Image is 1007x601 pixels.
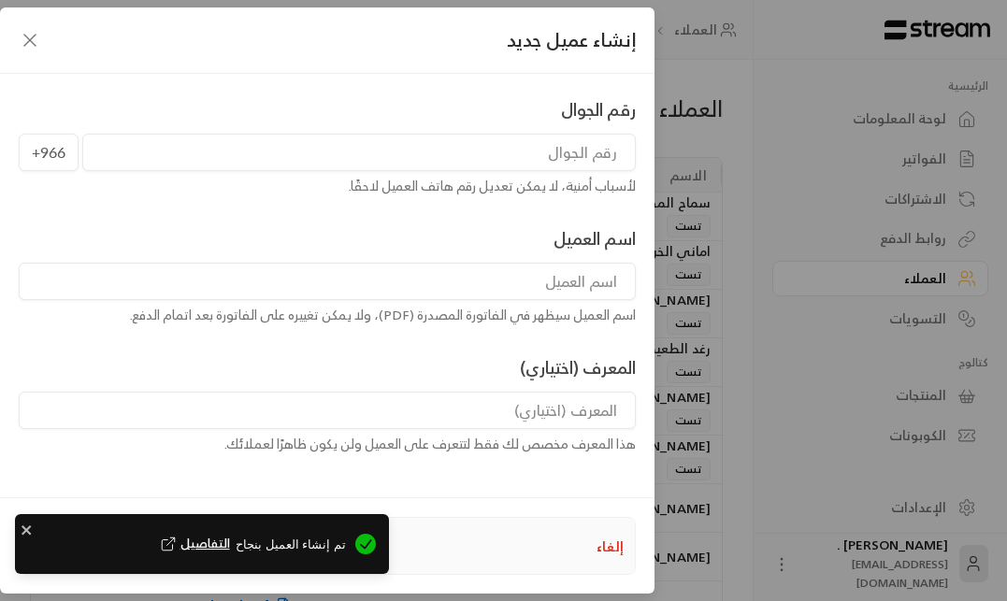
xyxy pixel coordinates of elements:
span: تم إنشاء العميل بنجاح [28,535,346,556]
span: +966 [19,134,79,171]
span: إنشاء عميل جديد [507,26,636,54]
input: رقم الجوال [82,134,636,171]
input: المعرف (اختياري) [19,392,636,429]
button: إلغاء [597,537,624,556]
button: التفاصيل [157,535,230,553]
div: لأسباب أمنية، لا يمكن تعديل رقم هاتف العميل لاحقًا. [19,177,636,195]
label: اسم العميل [554,225,636,251]
label: عنوان البريد الإلكتروني (اختياري) [418,483,636,509]
button: close [21,520,34,538]
div: هذا المعرف مخصص لك فقط لتتعرف على العميل ولن يكون ظاهرًا لعملائك. [19,435,636,453]
label: رقم الجوال [561,96,636,122]
label: المعرف (اختياري) [520,354,636,380]
input: اسم العميل [19,263,636,300]
div: اسم العميل سيظهر في الفاتورة المصدرة (PDF)، ولا يمكن تغييره على الفاتورة بعد اتمام الدفع. [19,306,636,324]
